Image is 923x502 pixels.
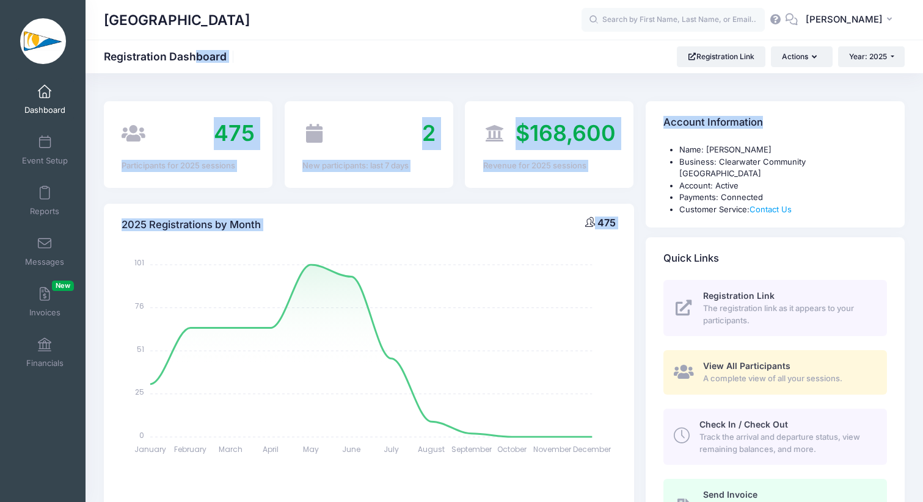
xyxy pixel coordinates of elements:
[677,46,765,67] a: Registration Link
[30,206,59,217] span: Reports
[703,489,757,500] span: Send Invoice
[806,13,883,26] span: [PERSON_NAME]
[699,431,873,455] span: Track the arrival and departure status, view remaining balances, and more.
[16,78,74,121] a: Dashboard
[104,50,237,63] h1: Registration Dashboard
[16,281,74,323] a: InvoicesNew
[497,444,527,454] tspan: October
[134,257,144,268] tspan: 101
[20,18,66,64] img: Clearwater Community Sailing Center
[663,350,887,395] a: View All Participants A complete view of all your sessions.
[16,129,74,171] a: Event Setup
[122,207,261,242] h4: 2025 Registrations by Month
[302,160,436,172] div: New participants: last 7 days
[16,331,74,374] a: Financials
[451,444,492,454] tspan: September
[703,290,775,301] span: Registration Link
[134,444,166,454] tspan: January
[679,192,887,204] li: Payments: Connected
[26,358,64,368] span: Financials
[139,429,144,440] tspan: 0
[104,6,250,34] h1: [GEOGRAPHIC_DATA]
[574,444,612,454] tspan: December
[582,8,765,32] input: Search by First Name, Last Name, or Email...
[122,160,255,172] div: Participants for 2025 sessions
[418,444,445,454] tspan: August
[137,343,144,354] tspan: 51
[16,230,74,273] a: Messages
[838,46,905,67] button: Year: 2025
[22,156,68,166] span: Event Setup
[25,257,64,267] span: Messages
[24,105,65,115] span: Dashboard
[798,6,905,34] button: [PERSON_NAME]
[663,280,887,336] a: Registration Link The registration link as it appears to your participants.
[699,419,788,429] span: Check In / Check Out
[219,444,243,454] tspan: March
[52,281,74,291] span: New
[483,160,616,172] div: Revenue for 2025 sessions
[303,444,319,454] tspan: May
[663,242,719,276] h4: Quick Links
[175,444,207,454] tspan: February
[663,409,887,465] a: Check In / Check Out Track the arrival and departure status, view remaining balances, and more.
[29,307,60,318] span: Invoices
[384,444,399,454] tspan: July
[16,179,74,222] a: Reports
[533,444,572,454] tspan: November
[597,217,616,229] span: 475
[679,180,887,192] li: Account: Active
[703,360,790,371] span: View All Participants
[703,303,873,326] span: The registration link as it appears to your participants.
[703,373,873,385] span: A complete view of all your sessions.
[679,204,887,216] li: Customer Service:
[679,144,887,156] li: Name: [PERSON_NAME]
[516,120,616,146] span: $168,600
[679,156,887,180] li: Business: Clearwater Community [GEOGRAPHIC_DATA]
[422,120,436,146] span: 2
[214,120,255,146] span: 475
[849,52,887,61] span: Year: 2025
[663,106,763,140] h4: Account Information
[342,444,360,454] tspan: June
[135,387,144,397] tspan: 25
[750,204,792,214] a: Contact Us
[771,46,832,67] button: Actions
[263,444,279,454] tspan: April
[135,301,144,311] tspan: 76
